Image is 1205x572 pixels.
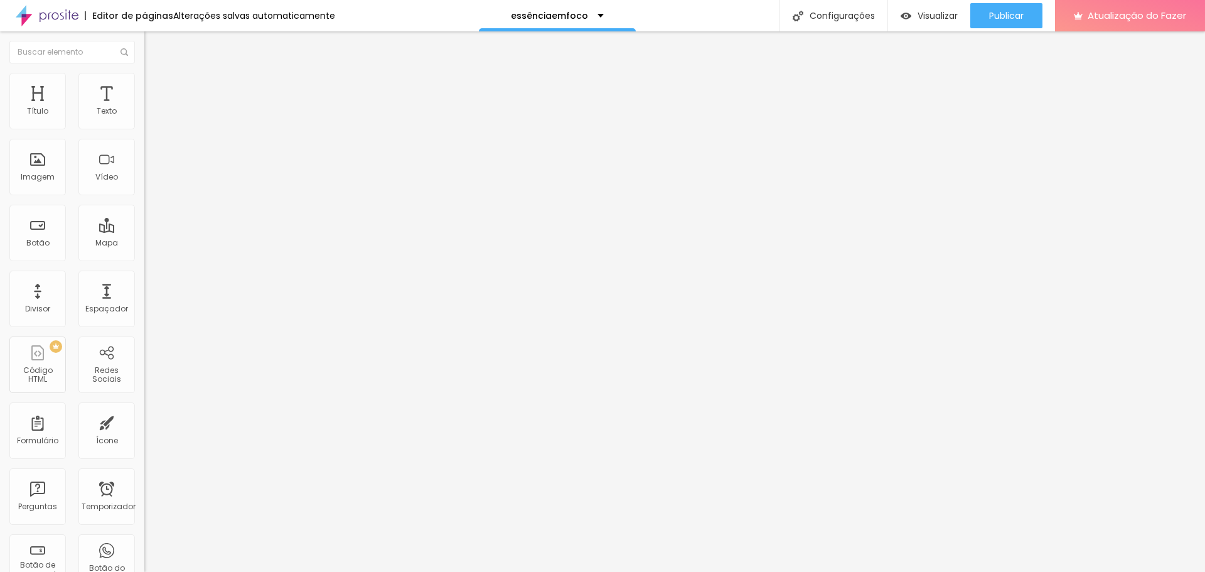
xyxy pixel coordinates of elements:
[970,3,1042,28] button: Publicar
[901,11,911,21] img: view-1.svg
[85,303,128,314] font: Espaçador
[989,9,1024,22] font: Publicar
[25,303,50,314] font: Divisor
[18,501,57,512] font: Perguntas
[23,365,53,384] font: Código HTML
[918,9,958,22] font: Visualizar
[26,237,50,248] font: Botão
[173,9,335,22] font: Alterações salvas automaticamente
[95,171,118,182] font: Vídeo
[27,105,48,116] font: Título
[95,237,118,248] font: Mapa
[9,41,135,63] input: Buscar elemento
[810,9,875,22] font: Configurações
[793,11,803,21] img: Ícone
[92,365,121,384] font: Redes Sociais
[17,435,58,446] font: Formulário
[888,3,970,28] button: Visualizar
[97,105,117,116] font: Texto
[82,501,136,512] font: Temporizador
[96,435,118,446] font: Ícone
[144,31,1205,572] iframe: Editor
[21,171,55,182] font: Imagem
[511,9,588,22] font: essênciaemfoco
[1088,9,1186,22] font: Atualização do Fazer
[92,9,173,22] font: Editor de páginas
[120,48,128,56] img: Ícone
